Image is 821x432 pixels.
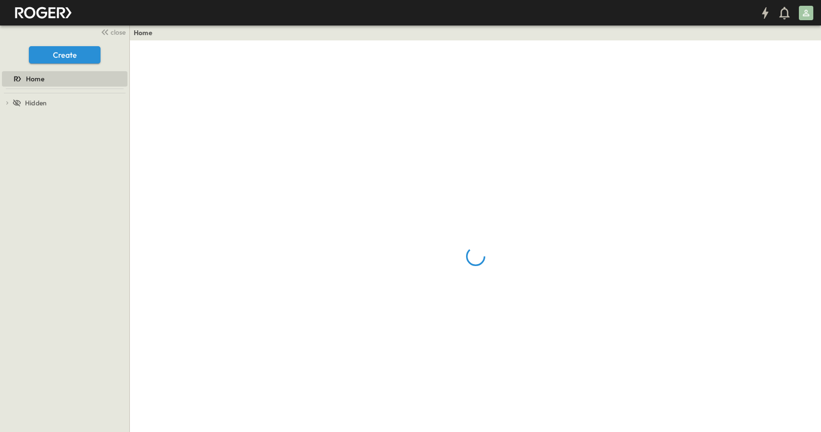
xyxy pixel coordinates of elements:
[25,98,47,108] span: Hidden
[134,28,152,38] a: Home
[29,46,101,64] button: Create
[134,28,158,38] nav: breadcrumbs
[97,25,127,38] button: close
[2,72,126,86] a: Home
[26,74,44,84] span: Home
[111,27,126,37] span: close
